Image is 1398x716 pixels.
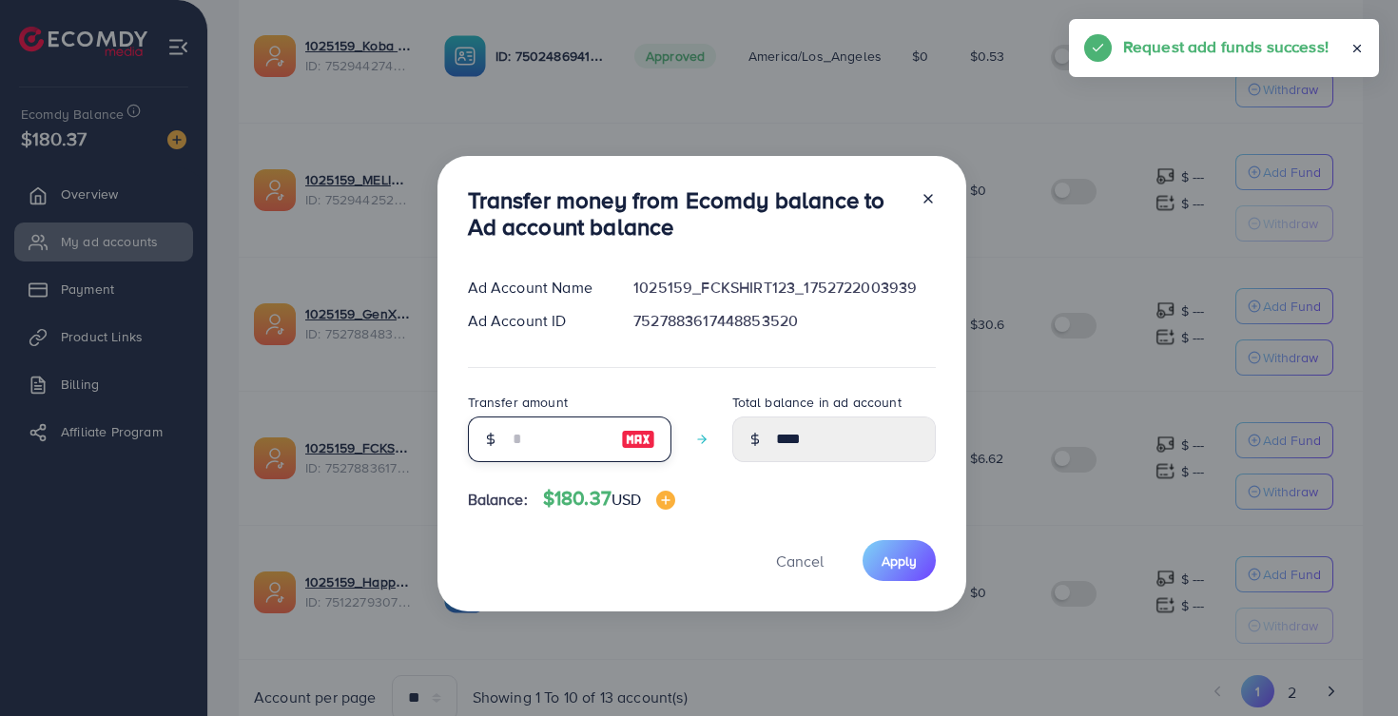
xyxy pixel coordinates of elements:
[453,310,619,332] div: Ad Account ID
[656,491,675,510] img: image
[752,540,847,581] button: Cancel
[618,277,950,299] div: 1025159_FCKSHIRT123_1752722003939
[453,277,619,299] div: Ad Account Name
[543,487,676,511] h4: $180.37
[732,393,902,412] label: Total balance in ad account
[618,310,950,332] div: 7527883617448853520
[1123,34,1329,59] h5: Request add funds success!
[612,489,641,510] span: USD
[776,551,824,571] span: Cancel
[468,186,905,242] h3: Transfer money from Ecomdy balance to Ad account balance
[1317,630,1384,702] iframe: Chat
[468,489,528,511] span: Balance:
[882,552,917,571] span: Apply
[863,540,936,581] button: Apply
[468,393,568,412] label: Transfer amount
[621,428,655,451] img: image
